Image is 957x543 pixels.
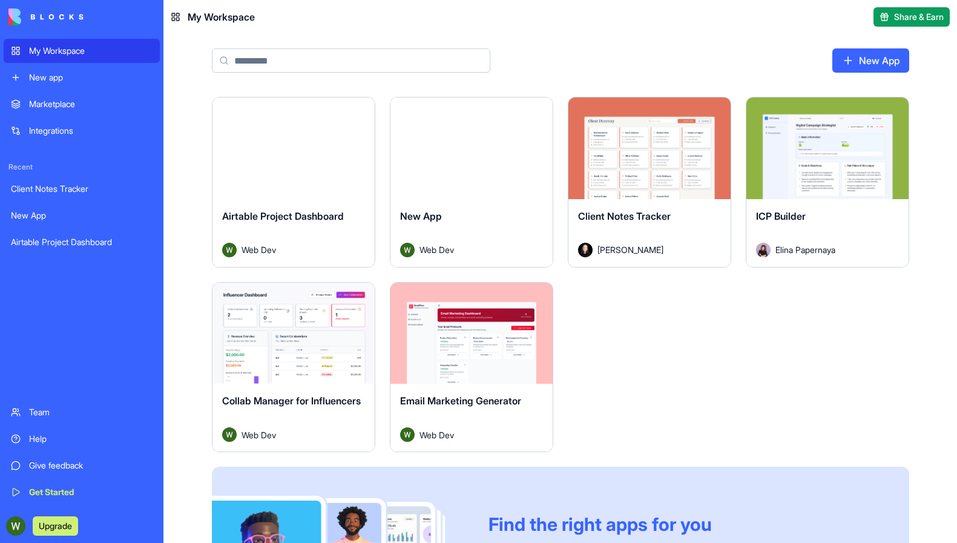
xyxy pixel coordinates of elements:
span: Client Notes Tracker [578,210,671,222]
div: My Workspace [29,45,153,57]
button: Share & Earn [873,7,950,27]
span: Web Dev [419,429,454,441]
a: Client Notes Tracker [4,177,160,201]
div: Find the right apps for you [488,513,880,535]
a: Airtable Project DashboardAvatarWeb Dev [212,97,375,268]
a: Get Started [4,480,160,504]
span: Airtable Project Dashboard [222,210,344,222]
div: Airtable Project Dashboard [11,236,153,248]
div: Marketplace [29,98,153,110]
a: Airtable Project Dashboard [4,230,160,254]
img: ACg8ocJfX902z323eJv0WgYs8to-prm3hRyyT9LVmbu9YU5sKTReeg=s96-c [6,516,25,536]
span: Elina Papernaya [775,243,835,256]
img: Avatar [222,427,237,442]
div: Get Started [29,486,153,498]
a: New AppAvatarWeb Dev [390,97,553,268]
span: Email Marketing Generator [400,395,521,407]
div: Team [29,406,153,418]
span: Recent [4,162,160,172]
div: Integrations [29,125,153,137]
a: Marketplace [4,92,160,116]
a: Client Notes TrackerAvatar[PERSON_NAME] [568,97,731,268]
span: Share & Earn [894,11,944,23]
span: My Workspace [188,10,255,24]
img: Avatar [756,243,771,257]
div: New App [11,209,153,222]
span: New App [400,210,442,222]
img: Avatar [222,243,237,257]
span: Collab Manager for Influencers [222,395,361,407]
button: Upgrade [33,516,78,536]
div: Help [29,433,153,445]
a: Collab Manager for InfluencersAvatarWeb Dev [212,282,375,453]
img: Avatar [578,243,593,257]
div: New app [29,71,153,84]
a: Integrations [4,119,160,143]
img: Avatar [400,427,415,442]
img: Avatar [400,243,415,257]
span: Web Dev [242,429,276,441]
a: ICP BuilderAvatarElina Papernaya [746,97,909,268]
span: Web Dev [419,243,454,256]
a: New App [832,48,909,73]
a: Help [4,427,160,451]
div: Give feedback [29,459,153,472]
a: Team [4,400,160,424]
span: Web Dev [242,243,276,256]
div: Client Notes Tracker [11,183,153,195]
a: New app [4,65,160,90]
a: Give feedback [4,453,160,478]
span: ICP Builder [756,210,806,222]
span: [PERSON_NAME] [597,243,663,256]
img: logo [8,8,84,25]
a: My Workspace [4,39,160,63]
a: Email Marketing GeneratorAvatarWeb Dev [390,282,553,453]
a: New App [4,203,160,228]
a: Upgrade [33,519,78,531]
